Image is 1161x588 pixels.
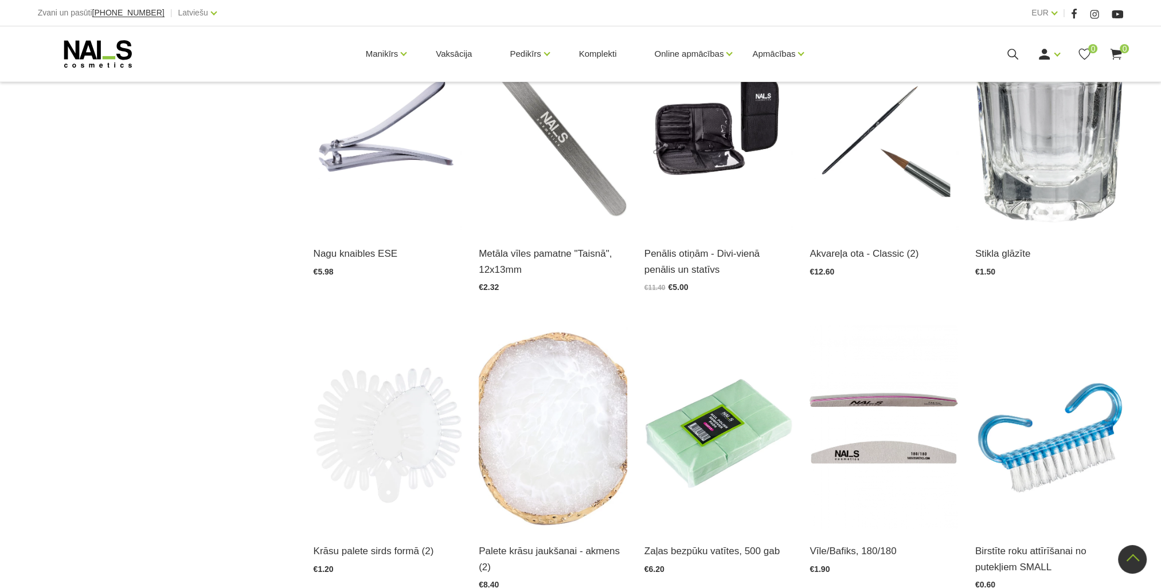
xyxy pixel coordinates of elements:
div: Zvani un pasūti [38,6,165,20]
span: [PHONE_NUMBER] [92,8,165,17]
img: Ota akvarēļu dizaina veidošanai.Divi veidi:- 001- 004... [810,28,958,232]
img: Description [479,326,627,530]
a: Penālis otiņām - Divi-vienā penālis un statīvs [644,246,793,277]
span: €1.20 [314,565,334,574]
img: Salvetes dabīgā naga apstrādei un lipīgā slāņa noņemšanai, kas nepūkojas.... [644,326,793,530]
span: €5.00 [668,283,688,292]
a: Krāsu palete sirds formā (2) [314,543,462,559]
span: 0 [1088,44,1097,53]
span: €5.98 [314,267,334,276]
span: €1.90 [810,565,830,574]
a: 0 [1077,47,1092,61]
a: Stikla glāzīte [975,246,1124,261]
a: Komplekti [570,26,626,81]
img: METĀLA VĪĻU PAMATNESVeidi:- 180 x 28 mm (Half Moon)- 90 x 25 mm (Straight Buff)- “Taisnā”, 12x13m... [479,28,627,232]
a: [PHONE_NUMBER] [92,9,165,17]
img: Description [314,326,462,530]
a: 0 [1109,47,1123,61]
span: | [170,6,173,20]
a: Nagu knaibles ESE [314,246,462,261]
a: Akvareļa ota - Classic (2) [810,246,958,261]
a: Apmācības [752,31,795,77]
img: Ērta, izturīga stikla glāzīte.Izmērs: H: 3cm/ Ø 2.7cm... [975,28,1124,232]
img: Penālis un statīvs 2in1. Melns, izturīgs, ērtai otu uzglabāšanai un lietošanai, Viegli kopjams.Iz... [644,28,793,232]
a: Palete krāsu jaukšanai - akmens (2) [479,543,627,574]
span: €12.60 [810,267,834,276]
span: €11.40 [644,284,666,292]
img: Birstīte roku attīrīšanai no putekļiem Mazā birstīte būs lieliski piemērota veicot manikīru ar ap... [975,326,1124,530]
a: EUR [1031,6,1049,19]
span: 0 [1120,44,1129,53]
span: | [1063,6,1065,20]
a: Vaksācija [427,26,481,81]
span: €2.32 [479,283,499,292]
a: Metāla vīles pamatne "Taisnā", 12x13mm [479,246,627,277]
a: Zaļas bezpūku vatītes, 500 gab [644,543,793,559]
span: €6.20 [644,565,664,574]
span: €1.50 [975,267,995,276]
a: Vīle/Bafiks, 180/180 [810,543,958,559]
a: Pedikīrs [510,31,541,77]
a: Manikīrs [366,31,398,77]
img: Ilgi kalpojoša nagu kopšanas vīle/ bafiks 180/180 griti, kas paredzēta dabīgā naga, gēla vai akri... [810,326,958,530]
a: Birstīte roku attīrīšanai no putekļiem SMALL [975,543,1124,574]
img: Nerūsējošā tērauda nagu knaibles.... [314,28,462,232]
a: Online apmācības [654,31,724,77]
a: Latviešu [178,6,208,19]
